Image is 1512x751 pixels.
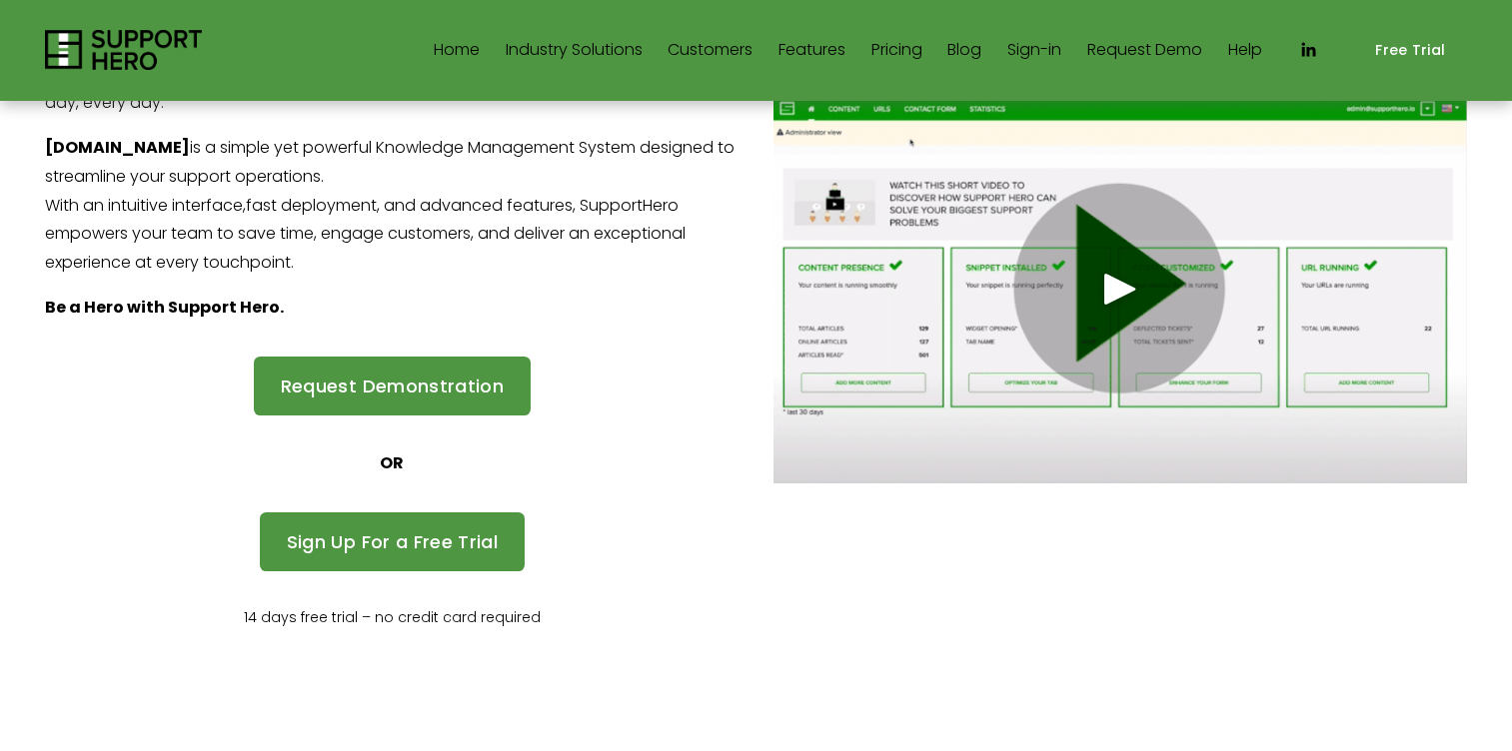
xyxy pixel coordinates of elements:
[668,34,753,66] a: Customers
[1354,27,1466,74] a: Free Trial
[1228,34,1262,66] a: Help
[260,512,525,571] a: Sign Up For a Free Trial
[254,357,531,415] a: Request Demonstration
[871,34,922,66] a: Pricing
[45,134,739,278] p: is a simple yet powerful Knowledge Management System designed to streamline your support operatio...
[45,136,190,159] strong: [DOMAIN_NAME]
[434,34,480,66] a: Home
[1087,34,1202,66] a: Request Demo
[45,605,739,631] p: 14 days free trial – no credit card required
[380,451,404,474] strong: OR
[1007,34,1061,66] a: Sign-in
[778,34,845,66] a: Features
[45,296,284,319] strong: Be a Hero with Support Hero.
[1096,265,1144,313] div: Play
[45,30,202,70] img: Support Hero
[1298,40,1318,60] a: LinkedIn
[506,36,643,65] span: Industry Solutions
[246,194,271,217] mh: fas
[947,34,981,66] a: Blog
[506,34,643,66] a: folder dropdown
